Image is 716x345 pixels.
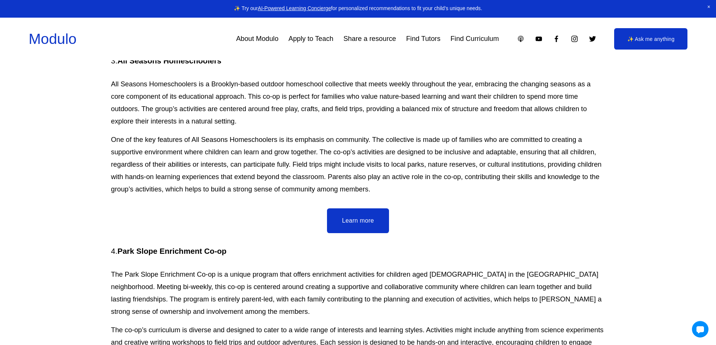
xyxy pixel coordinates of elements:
[117,56,221,65] strong: All Seasons Homeschoolers
[406,32,440,46] a: Find Tutors
[111,56,605,66] h4: 3.
[589,35,596,43] a: Twitter
[258,6,331,11] a: AI-Powered Learning Concierge
[111,268,605,318] p: The Park Slope Enrichment Co-op is a unique program that offers enrichment activities for childre...
[344,32,396,46] a: Share a resource
[517,35,525,43] a: Apple Podcasts
[327,208,389,233] a: Learn more
[571,35,578,43] a: Instagram
[111,246,605,257] h4: 4.
[29,31,76,47] a: Modulo
[289,32,333,46] a: Apply to Teach
[117,247,226,255] strong: Park Slope Enrichment Co-op
[535,35,543,43] a: YouTube
[614,28,687,50] a: ✨ Ask me anything
[111,78,605,128] p: All Seasons Homeschoolers is a Brooklyn-based outdoor homeschool collective that meets weekly thr...
[553,35,560,43] a: Facebook
[111,134,605,196] p: One of the key features of All Seasons Homeschoolers is its emphasis on community. The collective...
[450,32,499,46] a: Find Curriculum
[236,32,279,46] a: About Modulo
